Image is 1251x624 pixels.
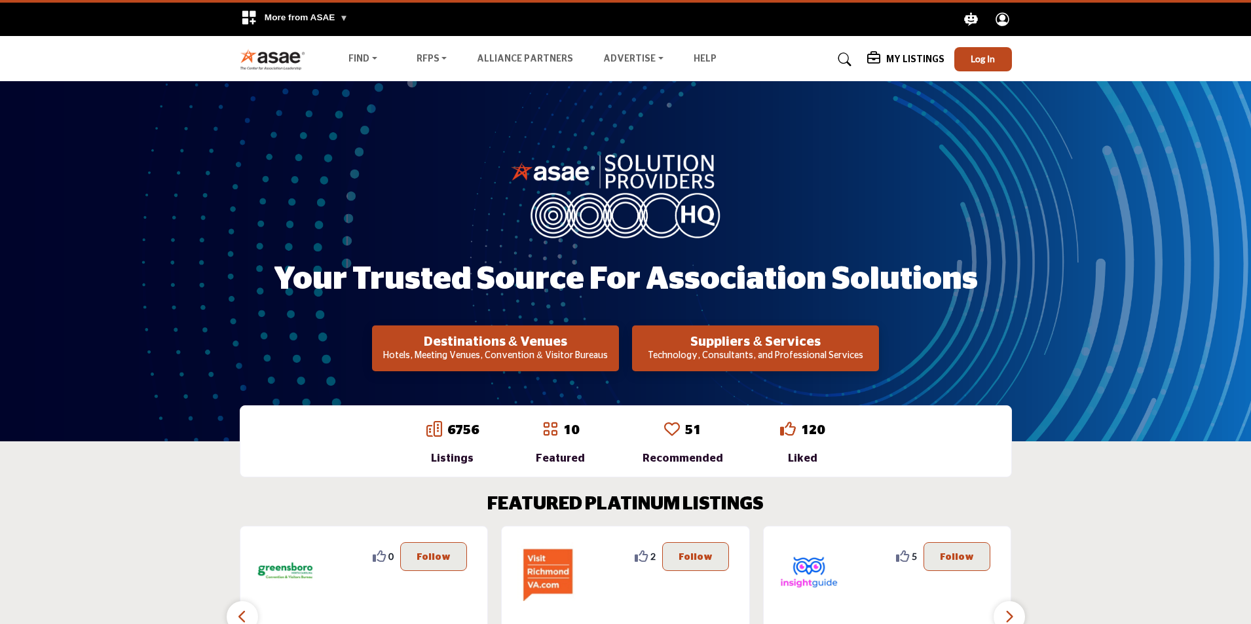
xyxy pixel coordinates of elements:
[636,334,875,350] h2: Suppliers & Services
[376,350,615,363] p: Hotels, Meeting Venues, Convention & Visitor Bureaus
[825,49,860,70] a: Search
[912,549,917,563] span: 5
[636,350,875,363] p: Technology, Consultants, and Professional Services
[940,549,974,564] p: Follow
[240,48,312,70] img: Site Logo
[447,424,479,437] a: 6756
[536,450,585,466] div: Featured
[233,3,356,36] div: More from ASAE
[867,52,944,67] div: My Listings
[388,549,394,563] span: 0
[662,542,729,571] button: Follow
[632,325,879,371] button: Suppliers & Services Technology, Consultants, and Professional Services
[694,54,717,64] a: Help
[256,542,315,601] img: Greensboro Area CVB
[779,542,838,601] img: Insight Guide LLC
[477,54,573,64] a: Alliance Partners
[265,12,348,22] span: More from ASAE
[274,259,978,300] h1: Your Trusted Source for Association Solutions
[372,325,619,371] button: Destinations & Venues Hotels, Meeting Venues, Convention & Visitor Bureaus
[971,53,995,64] span: Log In
[685,424,701,437] a: 51
[517,542,576,601] img: Richmond Region Tourism
[563,424,579,437] a: 10
[407,50,457,69] a: RFPs
[780,450,825,466] div: Liked
[954,47,1012,71] button: Log In
[650,549,656,563] span: 2
[679,549,713,564] p: Follow
[643,450,723,466] div: Recommended
[780,421,796,437] i: Go to Liked
[417,549,451,564] p: Follow
[487,494,764,516] h2: FEATURED PLATINUM LISTINGS
[339,50,386,69] a: Find
[511,151,740,238] img: image
[376,334,615,350] h2: Destinations & Venues
[801,424,825,437] a: 120
[594,50,673,69] a: Advertise
[924,542,990,571] button: Follow
[886,54,944,65] h5: My Listings
[400,542,467,571] button: Follow
[664,421,680,439] a: Go to Recommended
[426,450,479,466] div: Listings
[542,421,558,439] a: Go to Featured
